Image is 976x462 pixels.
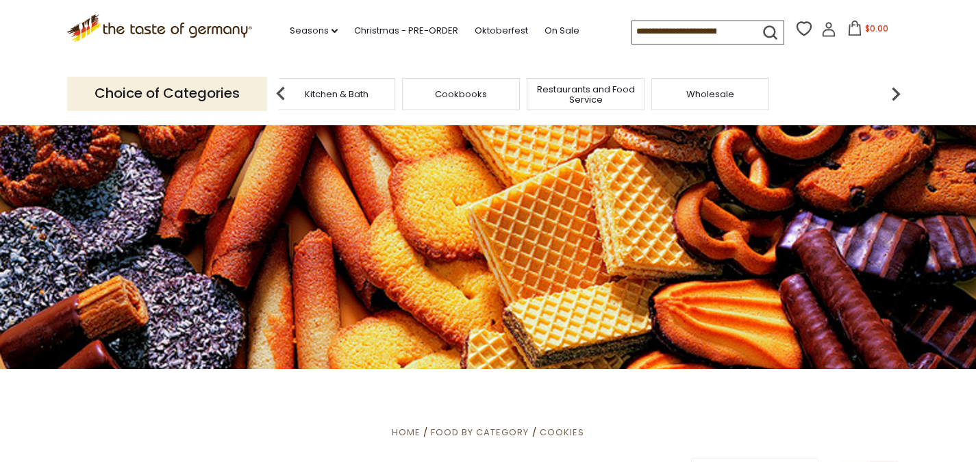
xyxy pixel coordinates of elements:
a: On Sale [545,23,579,38]
img: next arrow [882,80,910,107]
a: Christmas - PRE-ORDER [354,23,458,38]
p: Choice of Categories [67,77,267,110]
a: Kitchen & Bath [305,89,368,99]
a: Cookies [540,426,584,439]
a: Seasons [290,23,338,38]
a: Cookbooks [435,89,487,99]
img: previous arrow [267,80,295,107]
a: Home [392,426,421,439]
span: $0.00 [865,23,888,34]
a: Restaurants and Food Service [531,84,640,105]
a: Oktoberfest [475,23,528,38]
a: Wholesale [686,89,734,99]
a: Food By Category [431,426,529,439]
button: $0.00 [839,21,897,41]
